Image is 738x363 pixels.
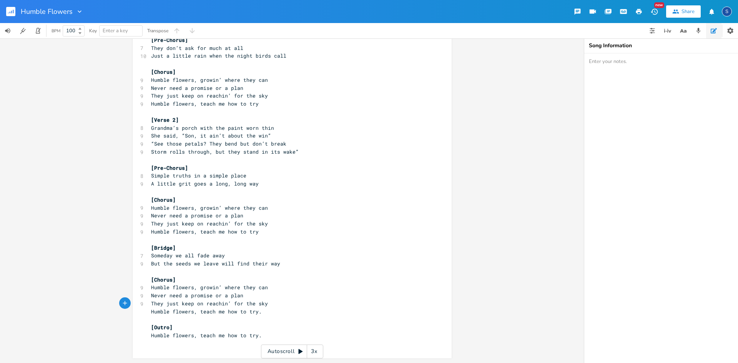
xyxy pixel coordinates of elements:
[654,2,664,8] div: New
[151,332,262,339] span: Humble flowers, teach me how to try.
[151,116,179,123] span: [Verse 2]
[151,100,259,107] span: Humble flowers, teach me how to try
[151,36,188,43] span: [Pre-Chorus]
[151,252,225,259] span: Someday we all fade away
[151,260,280,267] span: But the seeds we leave will find their way
[21,8,73,15] span: Humble Flowers
[151,132,271,139] span: She said, “Son, it ain’t about the win”
[151,92,268,99] span: They just keep on reachin’ for the sky
[151,276,176,283] span: [Chorus]
[307,345,321,358] div: 3x
[151,220,268,227] span: They just keep on reachin’ for the sky
[151,228,259,235] span: Humble flowers, teach me how to try
[681,8,695,15] div: Share
[52,29,60,33] div: BPM
[151,85,243,91] span: Never need a promise or a plan
[151,124,274,131] span: Grandma’s porch with the paint worn thin
[151,204,268,211] span: Humble flowers, growin’ where they can
[151,284,268,291] span: Humble flowers, growin’ where they can
[151,76,268,83] span: Humble flowers, growin’ where they can
[647,5,662,18] button: New
[151,244,176,251] span: [Bridge]
[722,3,732,20] button: S
[89,28,97,33] div: Key
[151,212,243,219] span: Never need a promise or a plan
[103,27,128,34] span: Enter a key
[151,52,286,59] span: Just a little rain when the night birds call
[151,172,246,179] span: Simple truths in a simple place
[151,140,286,147] span: “See those petals? They bend but don’t break
[151,292,243,299] span: Never need a promise or a plan
[151,196,176,203] span: [Chorus]
[151,148,299,155] span: Storm rolls through, but they stand in its wake”
[666,5,701,18] button: Share
[151,164,188,171] span: [Pre-Chorus]
[151,324,173,331] span: [Outro]
[151,68,176,75] span: [Chorus]
[151,180,259,187] span: A little grit goes a long, long way
[722,7,732,17] div: scooterdude
[589,43,733,48] div: Song Information
[261,345,323,358] div: Autoscroll
[147,28,168,33] div: Transpose
[151,308,262,315] span: Humble flowers, teach me how to try.
[151,45,243,51] span: They don’t ask for much at all
[151,300,268,307] span: They just keep on reachin’ for the sky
